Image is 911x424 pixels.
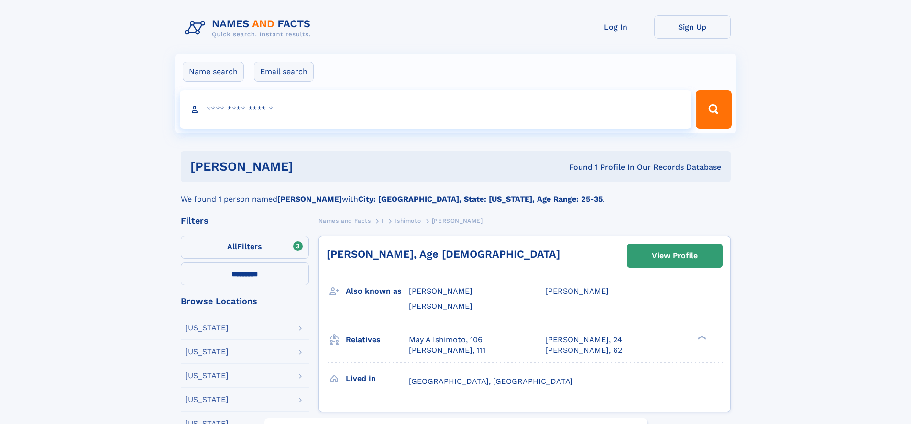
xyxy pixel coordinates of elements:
h3: Lived in [346,370,409,387]
h1: [PERSON_NAME] [190,161,431,173]
div: Browse Locations [181,297,309,305]
a: [PERSON_NAME], Age [DEMOGRAPHIC_DATA] [327,248,560,260]
b: [PERSON_NAME] [277,195,342,204]
div: Found 1 Profile In Our Records Database [431,162,721,173]
div: View Profile [652,245,698,267]
a: Sign Up [654,15,731,39]
span: All [227,242,237,251]
div: ❯ [695,334,707,340]
span: [GEOGRAPHIC_DATA], [GEOGRAPHIC_DATA] [409,377,573,386]
label: Name search [183,62,244,82]
b: City: [GEOGRAPHIC_DATA], State: [US_STATE], Age Range: 25-35 [358,195,603,204]
a: Ishimoto [395,215,421,227]
a: Names and Facts [318,215,371,227]
a: View Profile [627,244,722,267]
span: [PERSON_NAME] [432,217,483,224]
span: [PERSON_NAME] [409,302,472,311]
label: Email search [254,62,314,82]
div: [US_STATE] [185,348,229,356]
label: Filters [181,236,309,259]
span: [PERSON_NAME] [545,286,609,295]
a: May A Ishimoto, 106 [409,335,483,345]
span: Ishimoto [395,217,421,224]
div: We found 1 person named with . [181,182,731,205]
span: I [382,217,384,224]
a: [PERSON_NAME], 62 [545,345,622,356]
div: [US_STATE] [185,372,229,380]
div: Filters [181,217,309,225]
div: [US_STATE] [185,324,229,332]
a: [PERSON_NAME], 24 [545,335,622,345]
a: Log In [578,15,654,39]
div: [US_STATE] [185,396,229,403]
img: Logo Names and Facts [181,15,318,41]
h3: Also known as [346,283,409,299]
a: I [382,215,384,227]
h3: Relatives [346,332,409,348]
input: search input [180,90,692,129]
a: [PERSON_NAME], 111 [409,345,485,356]
button: Search Button [696,90,731,129]
span: [PERSON_NAME] [409,286,472,295]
